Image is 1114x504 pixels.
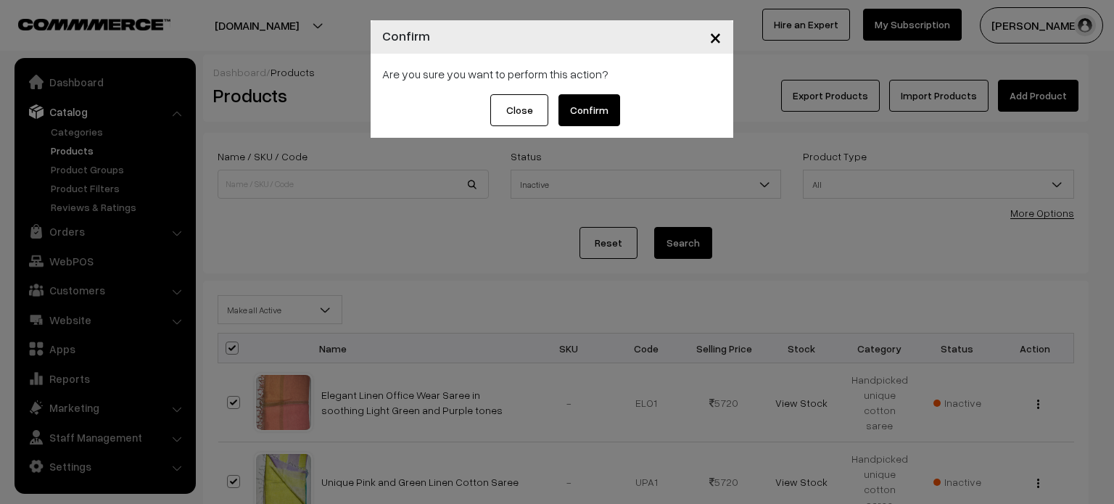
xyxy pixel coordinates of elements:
h4: Confirm [382,26,430,46]
button: Close [490,94,548,126]
div: Are you sure you want to perform this action? [371,54,733,94]
button: Close [698,15,733,59]
button: Confirm [558,94,620,126]
span: × [709,23,722,50]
